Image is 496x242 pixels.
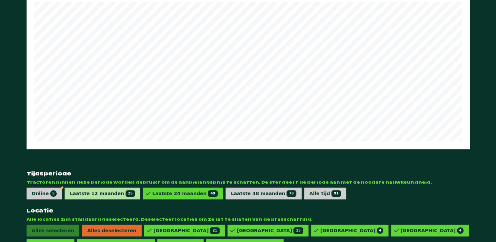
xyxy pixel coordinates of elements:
div: [GEOGRAPHIC_DATA] [237,227,303,234]
strong: Tijdsperiode [27,170,470,177]
span: Alles selecteren [27,225,80,236]
strong: Locatie [27,207,470,214]
span: Alles deselecteren [82,225,142,236]
span: Tractoren binnen deze periode worden gebruikt om de aanbiedingsprijs te schatten. De ster geeft d... [27,180,470,185]
div: [GEOGRAPHIC_DATA] [153,227,220,234]
span: 4 [377,227,383,234]
div: [GEOGRAPHIC_DATA] [400,227,464,234]
span: 49 [208,190,218,197]
span: 5 [50,190,57,197]
span: 4 [457,227,464,234]
span: 78 [287,190,296,197]
div: Online [32,190,57,197]
div: Laatste 24 maanden [152,190,218,197]
div: Alle tijd [309,190,341,197]
span: 25 [126,190,135,197]
div: Laatste 48 maanden [231,190,296,197]
div: Laatste 12 maanden [70,190,135,197]
div: [GEOGRAPHIC_DATA] [320,227,384,234]
span: 91 [331,190,341,197]
span: 15 [293,227,303,234]
span: Alle locaties zijn standaard geselecteerd. Deselecteer locaties om ze uit te sluiten van de prijs... [27,217,470,222]
span: 21 [210,227,220,234]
